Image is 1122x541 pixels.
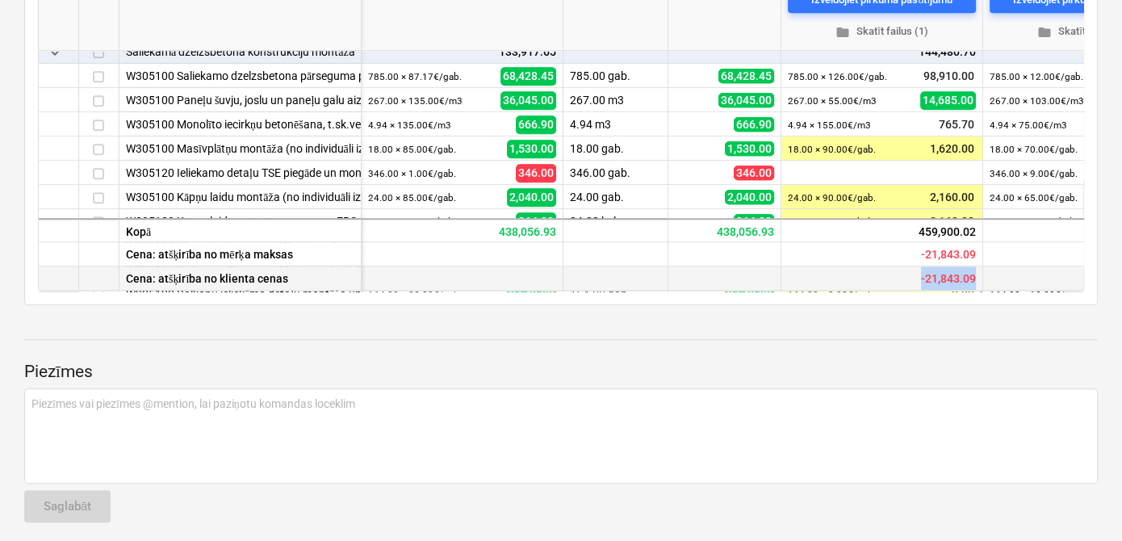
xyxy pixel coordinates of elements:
[1041,463,1122,541] iframe: Chat Widget
[368,216,453,228] small: 24.00 × 36.00€ / kpl.
[718,93,774,107] span: 36,045.00
[126,40,354,63] div: Saliekamā dzelzsbetona konstrukciju montāža
[921,248,976,261] span: Paredzamā rentabilitāte - iesniegts piedāvājums salīdzinājumā ar mērķa cenu
[507,140,556,157] span: 1,530.00
[563,112,668,136] div: 4.94 m3
[368,120,451,131] small: 4.94 × 135.00€ / m3
[928,189,976,205] span: 2,160.00
[788,95,877,107] small: 267.00 × 55.00€ / m3
[718,69,774,83] span: 68,428.45
[788,120,871,131] small: 4.94 × 155.00€ / m3
[126,112,354,136] div: W305100 Monolīto iecirkņu betonēšana, t.sk.veidņošana, stiegrošana, betonēšana un betona kopšana
[126,64,354,87] div: W305100 Saliekamo dzelzsbetona pārseguma paneļu montāža (vid.1gab.=6m2)
[990,95,1084,107] small: 267.00 × 103.00€ / m3
[937,116,976,132] span: 765.70
[45,43,65,62] span: keyboard_arrow_down
[788,192,876,203] small: 24.00 × 90.00€ / gab.
[734,117,774,132] span: 666.90
[990,71,1083,82] small: 785.00 × 12.00€ / gab.
[668,218,781,242] div: 438,056.93
[563,64,668,88] div: 785.00 gab.
[368,192,456,203] small: 24.00 × 85.00€ / gab.
[507,188,556,206] span: 2,040.00
[126,88,354,111] div: W305100 Paneļu šuvju, joslu un paneļu galu aizbetonēšana, t.sk.veidņošana, stiegrošana, betonēšan...
[563,209,668,233] div: 24.00 kpl.
[126,209,354,233] div: W305120 Kāpņu laidu putotā neoprena un EPS detaļu piegāde un montāža objektā
[788,216,873,228] small: 24.00 × 90.00€ / kpl.
[990,168,1078,179] small: 346.00 × 9.00€ / gab.
[920,91,976,109] span: 14,685.00
[990,120,1067,131] small: 4.94 × 75.00€ / m3
[788,40,976,64] div: 144,480.70
[119,218,362,242] div: Kopā
[368,71,462,82] small: 785.00 × 87.17€ / gab.
[990,216,1074,228] small: 24.00 × 65.00€ / kpl.
[368,168,456,179] small: 346.00 × 1.00€ / gab.
[126,161,354,184] div: W305120 Ieliekamo detaļu TSE piegāde un montāža objektā
[734,166,774,180] span: 346.00
[928,213,976,229] span: 2,160.00
[922,68,976,84] span: 98,910.00
[921,272,976,285] span: Paredzamā rentabilitāte - iesniegts piedāvājums salīdzinājumā ar klienta cenu
[368,144,456,155] small: 18.00 × 85.00€ / gab.
[990,144,1078,155] small: 18.00 × 70.00€ / gab.
[788,144,876,155] small: 18.00 × 90.00€ / gab.
[563,88,668,112] div: 267.00 m3
[126,185,354,208] div: W305100 Kāpņu laidu montāža (no individuāli izgatavotiem saliekamā dzelzsbetona elementiem)
[734,214,774,229] span: 864.00
[835,24,850,39] span: folder
[119,242,362,266] div: Cena: atšķirība no mērķa maksas
[24,361,1098,384] p: Piezīmes
[516,212,556,230] span: 864.00
[788,71,887,82] small: 785.00 × 126.00€ / gab.
[119,266,362,291] div: Cena: atšķirība no klienta cenas
[126,136,354,160] div: W305100 Masīvplātņu montāža (no individuāli izgatavotiem saliekamā dzelzsbetona elementiem)
[794,23,969,41] span: Skatīt failus (1)
[563,136,668,161] div: 18.00 gab.
[516,115,556,133] span: 666.90
[500,91,556,109] span: 36,045.00
[516,164,556,182] span: 346.00
[788,19,976,44] button: Skatīt failus (1)
[368,95,463,107] small: 267.00 × 135.00€ / m3
[725,141,774,156] span: 1,530.00
[563,161,668,185] div: 346.00 gab.
[781,218,983,242] div: 459,900.02
[1037,24,1052,39] span: folder
[990,192,1078,203] small: 24.00 × 65.00€ / gab.
[362,218,563,242] div: 438,056.93
[500,67,556,85] span: 68,428.45
[928,140,976,157] span: 1,620.00
[368,40,556,64] div: 133,917.65
[563,185,668,209] div: 24.00 gab.
[725,190,774,204] span: 2,040.00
